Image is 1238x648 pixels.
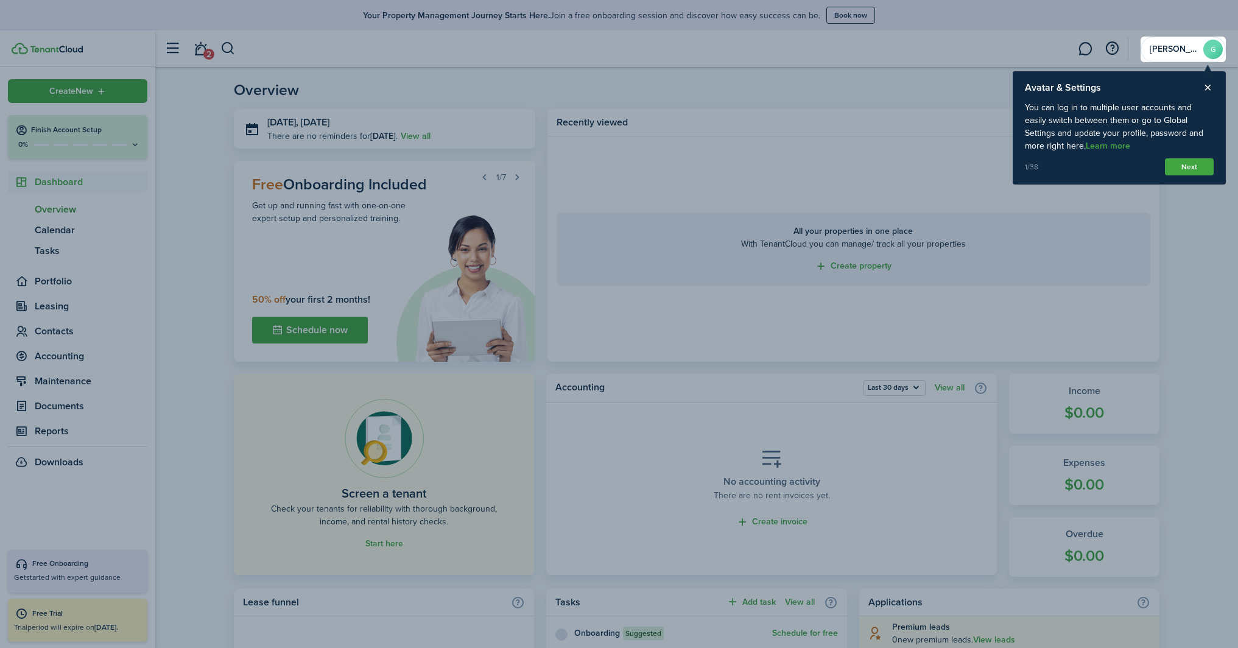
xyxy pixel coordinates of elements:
[1025,161,1038,172] span: 1/38
[1202,82,1214,93] button: Close product tour
[1025,80,1101,95] product-tour-step-title: Avatar & Settings
[1025,95,1214,158] product-tour-step-description: You can log in to multiple user accounts and easily switch between them or go to Global Settings ...
[1086,141,1130,151] a: Learn more
[1165,158,1214,175] button: Next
